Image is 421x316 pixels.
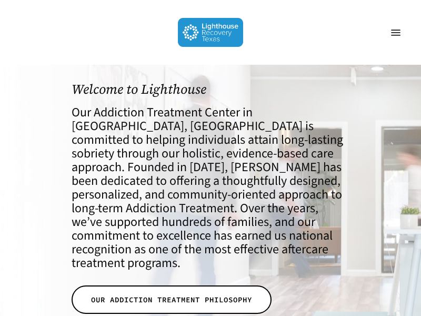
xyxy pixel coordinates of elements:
[72,82,349,97] h1: Welcome to Lighthouse
[385,27,406,38] a: Navigation Menu
[178,18,244,47] img: Lighthouse Recovery Texas
[91,294,252,305] span: OUR ADDICTION TREATMENT PHILOSOPHY
[72,106,349,270] h4: Our Addiction Treatment Center in [GEOGRAPHIC_DATA], [GEOGRAPHIC_DATA] is committed to helping in...
[72,285,272,314] a: OUR ADDICTION TREATMENT PHILOSOPHY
